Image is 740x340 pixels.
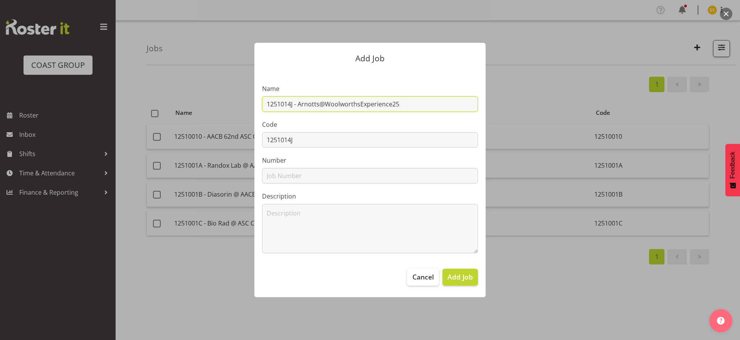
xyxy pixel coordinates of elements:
[442,269,478,286] button: Add Job
[412,272,434,282] span: Cancel
[262,156,478,165] label: Number
[725,144,740,196] button: Feedback - Show survey
[262,120,478,129] label: Code
[729,151,736,178] span: Feedback
[262,192,478,201] label: Description
[407,269,439,286] button: Cancel
[717,317,725,325] img: help-xxl-2.png
[262,168,478,183] input: Job Number
[447,272,473,282] span: Add Job
[262,96,478,112] input: Job Name
[262,84,478,93] label: Name
[262,54,478,62] p: Add Job
[262,132,478,148] input: Job Code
